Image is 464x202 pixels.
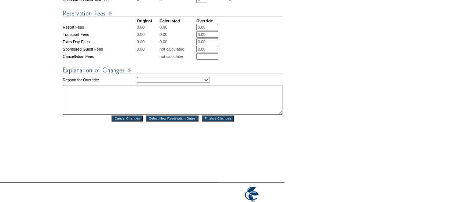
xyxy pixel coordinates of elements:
[202,115,234,121] input: Finalize Changes
[63,24,136,30] td: Resort Fees
[63,66,283,75] img: Explanation of Changes
[160,38,196,45] td: 0.00
[137,24,159,30] td: 0.00
[146,115,198,121] input: Select New Reservation Dates
[160,46,196,52] td: not calculated
[160,53,196,60] td: not calculated
[137,19,159,23] td: Original
[196,19,228,23] td: Override
[63,38,136,45] td: Extra Day Fees
[63,46,136,52] td: Sponsored Guest Fees
[112,115,143,121] input: Cancel Changes
[160,19,196,23] td: Calculated
[160,24,196,30] td: 0.00
[137,31,159,38] td: 0.00
[160,31,196,38] td: 0.00
[63,31,136,38] td: Transport Fees
[137,38,159,45] td: 0.00
[137,46,159,52] td: 0.00
[63,53,136,60] td: Cancellation Fees
[63,9,283,18] img: Reservation Fees
[63,76,136,84] td: Reason for Override:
